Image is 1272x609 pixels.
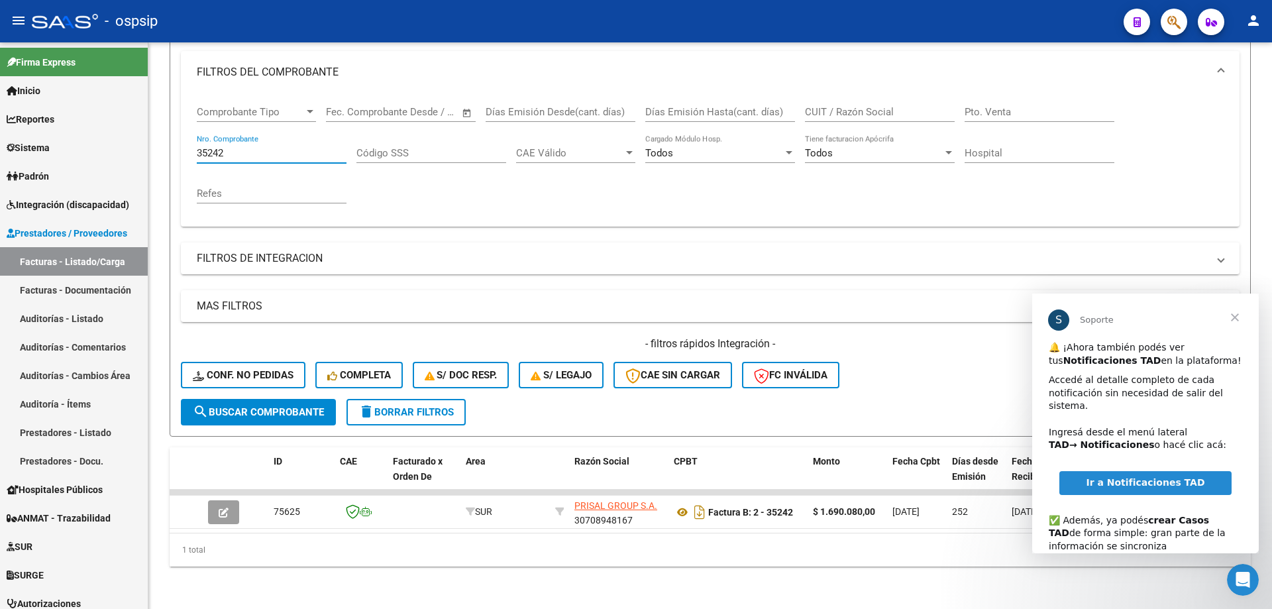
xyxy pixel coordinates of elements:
[691,502,708,523] i: Descargar documento
[7,197,129,212] span: Integración (discapacidad)
[105,7,158,36] span: - ospsip
[808,447,887,506] datatable-header-cell: Monto
[813,506,875,517] strong: $ 1.690.080,00
[413,362,509,388] button: S/ Doc Resp.
[193,404,209,419] mat-icon: search
[708,507,793,518] strong: Factura B: 2 - 35242
[193,369,293,381] span: Conf. no pedidas
[7,511,111,526] span: ANMAT - Trazabilidad
[742,362,839,388] button: FC Inválida
[7,83,40,98] span: Inicio
[460,105,475,121] button: Open calendar
[569,447,668,506] datatable-header-cell: Razón Social
[1006,447,1066,506] datatable-header-cell: Fecha Recibido
[7,482,103,497] span: Hospitales Públicos
[574,456,629,467] span: Razón Social
[181,93,1240,227] div: FILTROS DEL COMPROBANTE
[17,207,210,298] div: ✅ Además, ya podés de forma simple: gran parte de la información se sincroniza automáticamente y ...
[1032,294,1259,553] iframe: Intercom live chat mensaje
[197,251,1208,266] mat-panel-title: FILTROS DE INTEGRACION
[268,447,335,506] datatable-header-cell: ID
[181,290,1240,322] mat-expansion-panel-header: MAS FILTROS
[327,369,391,381] span: Completa
[1012,456,1049,482] span: Fecha Recibido
[7,226,127,241] span: Prestadores / Proveedores
[613,362,732,388] button: CAE SIN CARGAR
[340,456,357,467] span: CAE
[193,406,324,418] span: Buscar Comprobante
[7,568,44,582] span: SURGE
[358,404,374,419] mat-icon: delete
[466,456,486,467] span: Area
[805,147,833,159] span: Todos
[887,447,947,506] datatable-header-cell: Fecha Cpbt
[7,169,49,184] span: Padrón
[7,140,50,155] span: Sistema
[813,456,840,467] span: Monto
[197,106,304,118] span: Comprobante Tipo
[7,112,54,127] span: Reportes
[197,65,1208,80] mat-panel-title: FILTROS DEL COMPROBANTE
[952,506,968,517] span: 252
[197,299,1208,313] mat-panel-title: MAS FILTROS
[346,399,466,425] button: Borrar Filtros
[947,447,1006,506] datatable-header-cell: Días desde Emisión
[466,506,492,517] span: SUR
[7,539,32,554] span: SUR
[460,447,550,506] datatable-header-cell: Area
[393,456,443,482] span: Facturado x Orden De
[11,13,26,28] mat-icon: menu
[674,456,698,467] span: CPBT
[274,506,300,517] span: 75625
[388,447,460,506] datatable-header-cell: Facturado x Orden De
[170,533,1251,567] div: 1 total
[952,456,998,482] span: Días desde Emisión
[1227,564,1259,596] iframe: Intercom live chat
[1012,506,1039,517] span: [DATE]
[892,506,920,517] span: [DATE]
[181,243,1240,274] mat-expansion-panel-header: FILTROS DE INTEGRACION
[335,447,388,506] datatable-header-cell: CAE
[181,362,305,388] button: Conf. no pedidas
[574,498,663,526] div: 30708948167
[519,362,604,388] button: S/ legajo
[668,447,808,506] datatable-header-cell: CPBT
[531,369,592,381] span: S/ legajo
[754,369,827,381] span: FC Inválida
[625,369,720,381] span: CAE SIN CARGAR
[892,456,940,467] span: Fecha Cpbt
[315,362,403,388] button: Completa
[274,456,282,467] span: ID
[1245,13,1261,28] mat-icon: person
[181,51,1240,93] mat-expansion-panel-header: FILTROS DEL COMPROBANTE
[181,399,336,425] button: Buscar Comprobante
[392,106,456,118] input: Fecha fin
[645,147,673,159] span: Todos
[181,337,1240,351] h4: - filtros rápidos Integración -
[358,406,454,418] span: Borrar Filtros
[574,500,657,511] span: PRISAL GROUP S.A.
[7,55,76,70] span: Firma Express
[425,369,498,381] span: S/ Doc Resp.
[326,106,380,118] input: Fecha inicio
[516,147,623,159] span: CAE Válido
